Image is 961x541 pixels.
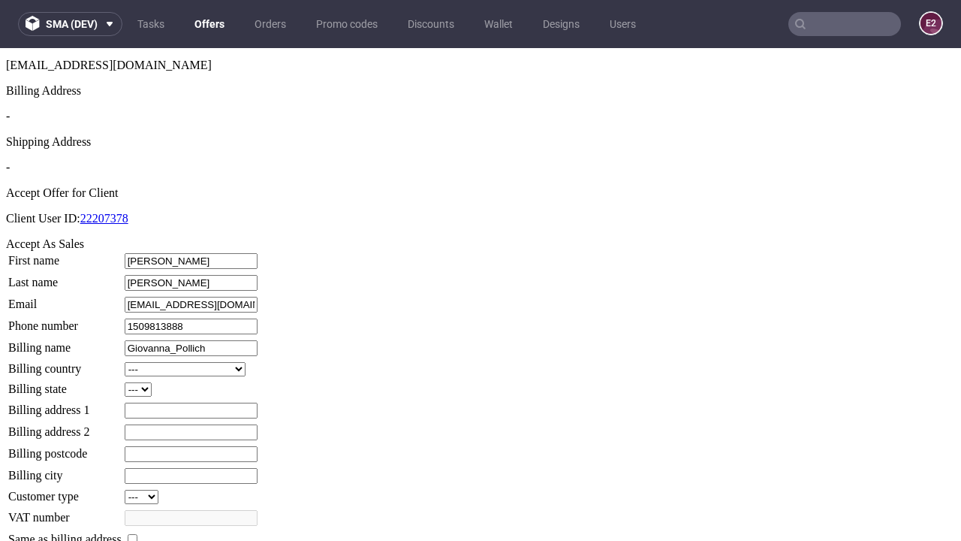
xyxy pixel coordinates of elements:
[128,12,173,36] a: Tasks
[8,248,122,265] td: Email
[920,13,941,34] figcaption: e2
[80,164,128,177] a: 22207378
[307,12,387,36] a: Promo codes
[6,62,10,74] span: -
[185,12,233,36] a: Offers
[8,419,122,437] td: Billing city
[8,354,122,371] td: Billing address 1
[246,12,295,36] a: Orders
[534,12,589,36] a: Designs
[475,12,522,36] a: Wallet
[6,87,955,101] div: Shipping Address
[8,292,122,309] td: Billing name
[8,226,122,243] td: Last name
[8,461,122,479] td: VAT number
[6,138,955,152] div: Accept Offer for Client
[8,204,122,222] td: First name
[6,164,955,177] p: Client User ID:
[6,113,10,125] span: -
[8,334,122,349] td: Billing state
[8,483,122,500] td: Same as billing address
[18,12,122,36] button: sma (dev)
[8,313,122,329] td: Billing country
[6,11,212,23] span: [EMAIL_ADDRESS][DOMAIN_NAME]
[6,189,955,203] div: Accept As Sales
[8,376,122,393] td: Billing address 2
[8,397,122,415] td: Billing postcode
[8,270,122,287] td: Phone number
[46,19,98,29] span: sma (dev)
[601,12,645,36] a: Users
[399,12,463,36] a: Discounts
[8,441,122,457] td: Customer type
[6,36,955,50] div: Billing Address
